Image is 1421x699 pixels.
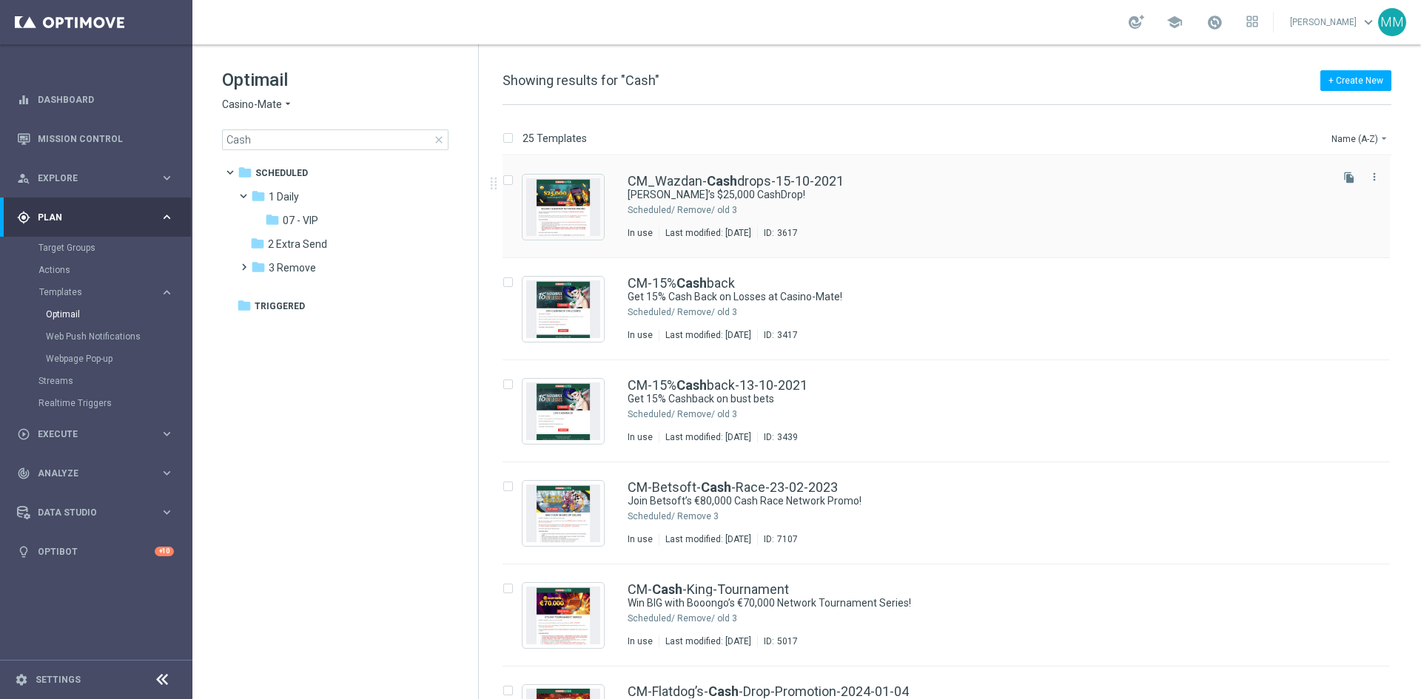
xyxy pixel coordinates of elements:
button: Templates keyboard_arrow_right [38,286,175,298]
div: person_search Explore keyboard_arrow_right [16,172,175,184]
i: track_changes [17,467,30,480]
button: file_copy [1340,168,1359,187]
div: Last modified: [DATE] [659,635,757,647]
button: Name (A-Z)arrow_drop_down [1330,129,1391,147]
div: Last modified: [DATE] [659,431,757,443]
button: + Create New [1320,70,1391,91]
a: Win BIG with Booongo’s €70,000 Network Tournament Series! [628,596,1294,610]
div: ID: [757,635,798,647]
b: Cash [707,173,737,189]
div: Press SPACE to select this row. [488,156,1418,258]
div: Join Wazdan’s $25,000 CashDrop! [628,188,1328,202]
div: equalizer Dashboard [16,94,175,106]
div: Mission Control [17,119,174,158]
span: 07 - VIP [283,214,318,227]
a: CM-Betsoft-Cash-Race-23-02-2023 [628,481,838,494]
a: Realtime Triggers [38,397,154,409]
i: more_vert [1368,171,1380,183]
a: Target Groups [38,242,154,254]
h1: Optimail [222,68,449,92]
div: ID: [757,329,798,341]
div: Press SPACE to select this row. [488,360,1418,462]
b: Cash [652,581,682,597]
div: Web Push Notifications [46,325,191,348]
div: Scheduled/3 Remove/old [677,612,1328,624]
button: gps_fixed Plan keyboard_arrow_right [16,212,175,223]
span: keyboard_arrow_down [1360,14,1377,30]
i: gps_fixed [17,211,30,224]
img: 3417.jpeg [526,280,600,338]
a: [PERSON_NAME]keyboard_arrow_down [1289,11,1378,33]
p: 25 Templates [523,132,587,145]
div: Webpage Pop-up [46,348,191,370]
div: In use [628,635,653,647]
a: Mission Control [38,119,174,158]
div: ID: [757,431,798,443]
input: Search Template [222,129,449,150]
i: folder [251,260,266,274]
i: folder [251,189,266,203]
div: In use [628,227,653,239]
div: 7107 [777,533,798,545]
div: Data Studio [17,506,160,519]
div: Last modified: [DATE] [659,329,757,341]
span: Showing results for "Cash" [503,72,659,88]
span: Analyze [38,469,160,478]
div: In use [628,533,653,545]
div: Scheduled/3 Remove/old [677,204,1328,216]
button: more_vert [1367,168,1382,186]
div: Explore [17,172,160,185]
span: 3 Remove [269,261,316,274]
a: CM-15%Cashback [628,277,735,290]
a: Streams [38,375,154,387]
div: Data Studio keyboard_arrow_right [16,507,175,519]
span: Triggered [255,300,305,313]
a: [PERSON_NAME]’s $25,000 CashDrop! [628,188,1294,202]
i: keyboard_arrow_right [160,210,174,224]
div: In use [628,329,653,341]
i: keyboard_arrow_right [160,171,174,185]
div: Plan [17,211,160,224]
span: Data Studio [38,508,160,517]
i: person_search [17,172,30,185]
i: equalizer [17,93,30,107]
div: ID: [757,227,798,239]
div: lightbulb Optibot +10 [16,546,175,558]
i: keyboard_arrow_right [160,286,174,300]
i: lightbulb [17,545,30,558]
span: Templates [39,288,145,297]
div: Scheduled/3 Remove [677,510,1328,522]
div: Scheduled/ [628,510,675,522]
i: file_copy [1343,172,1355,183]
div: Scheduled/3 Remove/old [677,408,1328,420]
div: MM [1378,8,1406,36]
i: settings [15,673,28,686]
span: 2 Extra Send [268,237,327,251]
a: Join Betsoft’s €80,000 Cash Race Network Promo! [628,494,1294,508]
div: Templates [39,288,160,297]
a: Get 15% Cash Back on Losses at Casino-Mate! [628,290,1294,304]
div: Scheduled/ [628,306,675,318]
div: 3417 [777,329,798,341]
div: Get 15% Cash Back on Losses at Casino-Mate! [628,290,1328,304]
i: folder [238,165,252,180]
a: Settings [36,675,81,684]
b: Cash [676,377,707,393]
a: Get 15% Cashback on bust bets [628,392,1294,406]
div: Optimail [46,303,191,325]
div: Press SPACE to select this row. [488,258,1418,360]
div: ID: [757,533,798,545]
div: 5017 [777,635,798,647]
div: Scheduled/ [628,408,675,420]
div: Templates [38,281,191,370]
div: Scheduled/ [628,612,675,624]
img: 3617.jpeg [526,178,600,236]
button: play_circle_outline Execute keyboard_arrow_right [16,428,175,440]
div: Streams [38,370,191,392]
span: 1 Daily [269,190,299,203]
div: Win BIG with Booongo’s €70,000 Network Tournament Series! [628,596,1328,610]
a: Web Push Notifications [46,331,154,342]
div: Scheduled/ [628,204,675,216]
i: keyboard_arrow_right [160,505,174,519]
